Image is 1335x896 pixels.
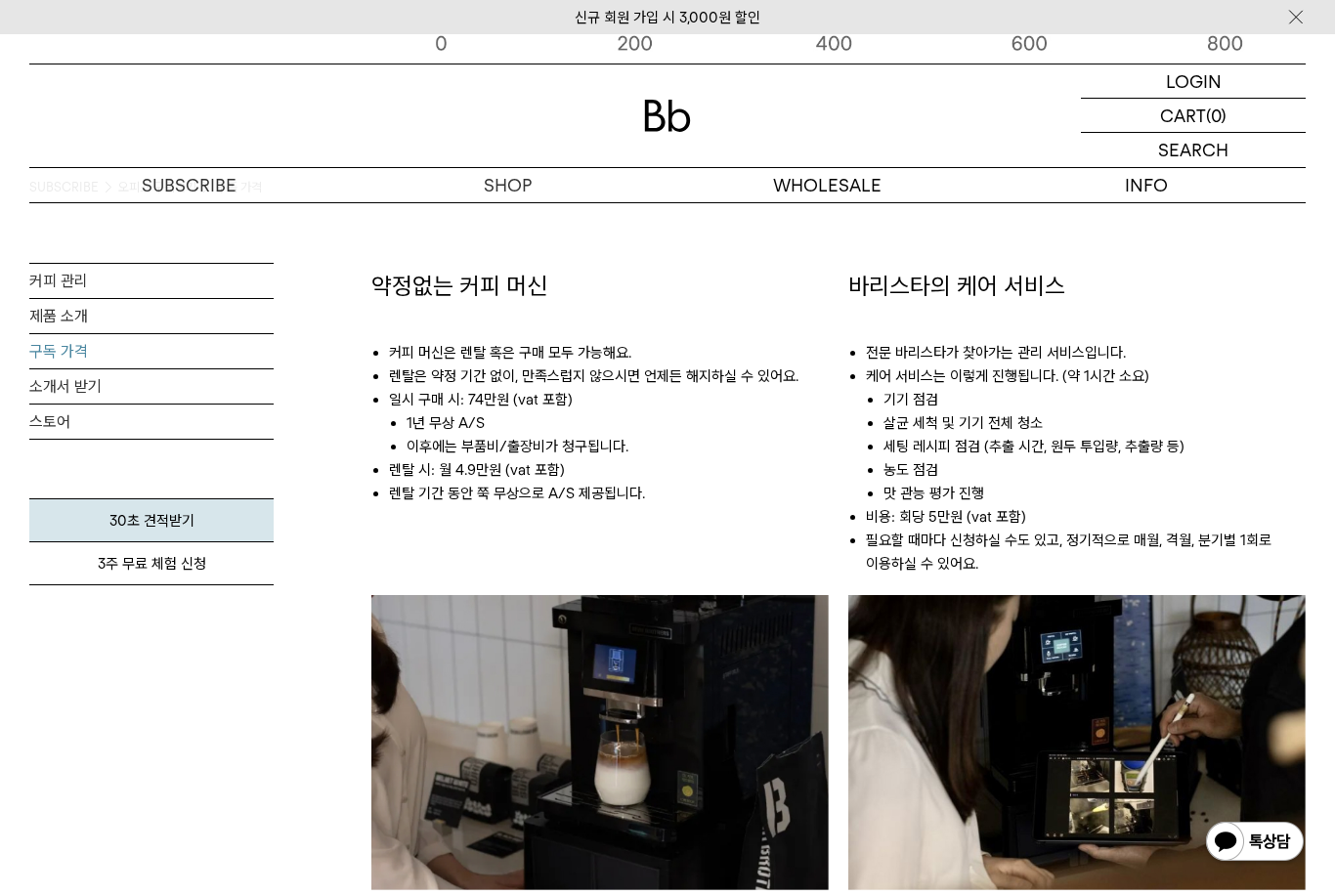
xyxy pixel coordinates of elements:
a: 30초 견적받기 [29,498,274,542]
li: 렌탈 시: 월 4.9만원 (vat 포함) [389,458,829,482]
p: (0) [1206,99,1227,132]
img: 바리스타의 케어 서비스 [848,595,1306,889]
a: CART (0) [1081,99,1306,133]
p: LOGIN [1166,64,1222,98]
p: WHOLESALE [667,168,987,202]
li: 비용: 회당 5만원 (vat 포함) [866,505,1306,529]
a: LOGIN [1081,64,1306,99]
a: 제품 소개 [29,299,274,333]
a: 스토어 [29,405,274,439]
li: 이후에는 부품비/출장비가 청구됩니다. [407,435,829,458]
a: 신규 회원 가입 시 3,000원 할인 [575,9,760,26]
a: 구독 가격 [29,334,274,368]
img: 카카오톡 채널 1:1 채팅 버튼 [1204,820,1306,867]
img: 약정없는 커피 머신 [371,595,829,889]
p: CART [1160,99,1206,132]
a: 소개서 받기 [29,369,274,404]
li: 세팅 레시피 점검 (추출 시간, 원두 투입량, 추출량 등) [883,435,1306,458]
img: 로고 [644,100,691,132]
li: 일시 구매 시: 74만원 (vat 포함) [389,388,829,458]
li: 렌탈 기간 동안 쭉 무상으로 A/S 제공됩니다. [389,482,829,505]
li: 기기 점검 [883,388,1306,411]
a: 3주 무료 체험 신청 [29,542,274,585]
li: 1년 무상 A/S [407,411,829,435]
p: SEARCH [1158,133,1228,167]
li: 살균 세척 및 기기 전체 청소 [883,411,1306,435]
a: SHOP [349,168,668,202]
p: INFO [987,168,1307,202]
li: 농도 점검 [883,458,1306,482]
a: SUBSCRIBE [29,168,349,202]
li: 전문 바리스타가 찾아가는 관리 서비스입니다. [866,341,1306,364]
li: 커피 머신은 렌탈 혹은 구매 모두 가능해요. [389,341,829,364]
li: 렌탈은 약정 기간 없이, 만족스럽지 않으시면 언제든 해지하실 수 있어요. [389,364,829,388]
h3: 약정없는 커피 머신 [371,270,829,303]
li: 케어 서비스는 이렇게 진행됩니다. (약 1시간 소요) [866,364,1306,505]
a: 커피 관리 [29,264,274,298]
li: 필요할 때마다 신청하실 수도 있고, 정기적으로 매월, 격월, 분기별 1회로 이용하실 수 있어요. [866,529,1306,576]
h3: 바리스타의 케어 서비스 [848,270,1306,303]
li: 맛 관능 평가 진행 [883,482,1306,505]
